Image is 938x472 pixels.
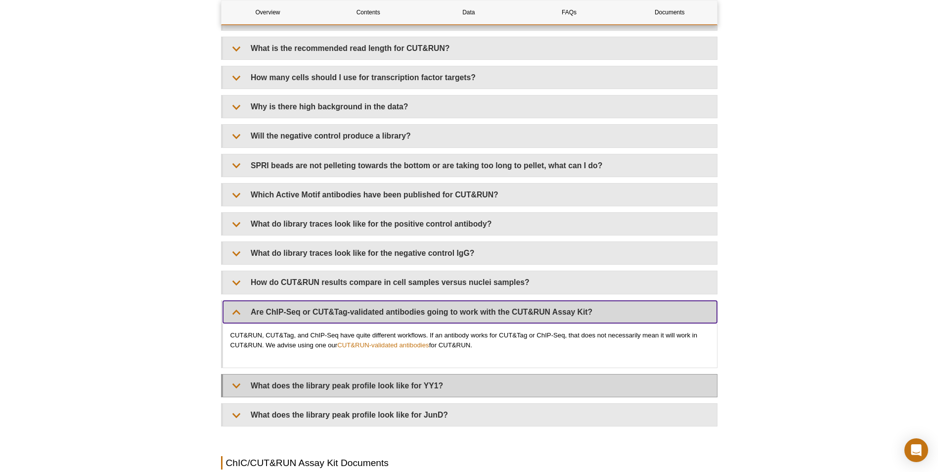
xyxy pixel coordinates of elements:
a: Overview [222,0,314,24]
h2: ChIC/CUT&RUN Assay Kit Documents [221,456,717,470]
summary: What does the library peak profile look like for JunD? [223,404,717,426]
summary: Why is there high background in the data? [223,95,717,118]
div: Open Intercom Messenger [904,438,928,462]
a: CUT&RUN-validated antibodies [337,341,429,349]
summary: What is the recommended read length for CUT&RUN? [223,37,717,59]
summary: SPRI beads are not pelleting towards the bottom or are taking too long to pellet, what can I do? [223,154,717,177]
summary: What does the library peak profile look like for YY1? [223,375,717,397]
p: CUT&RUN, CUT&Tag, and ChIP-Seq have quite different workflows. If an antibody works for CUT&Tag o... [230,330,710,350]
summary: Will the negative control produce a library? [223,125,717,147]
a: FAQs [523,0,616,24]
summary: What do library traces look like for the positive control antibody? [223,213,717,235]
a: Documents [623,0,716,24]
summary: How do CUT&RUN results compare in cell samples versus nuclei samples? [223,271,717,293]
a: Contents [322,0,415,24]
summary: Which Active Motif antibodies have been published for CUT&RUN? [223,184,717,206]
a: Data [422,0,515,24]
summary: How many cells should I use for transcription factor targets? [223,66,717,89]
summary: Are ChIP-Seq or CUT&Tag-validated antibodies going to work with the CUT&RUN Assay Kit? [223,301,717,323]
summary: What do library traces look like for the negative control IgG? [223,242,717,264]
